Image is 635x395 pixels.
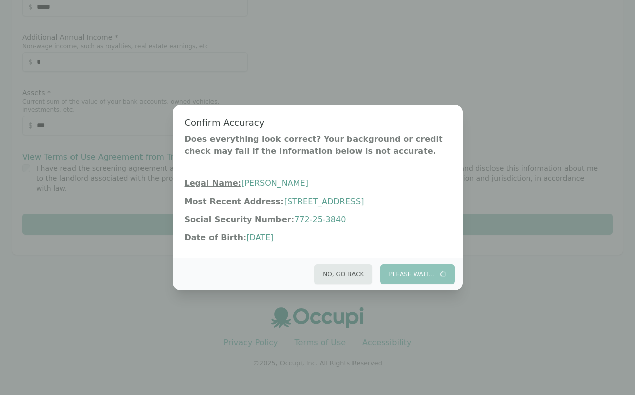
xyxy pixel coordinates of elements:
span: [STREET_ADDRESS] [284,196,364,206]
span: [DATE] [246,233,273,242]
p: Does everything look correct? Your background or credit check may fail if the information below i... [185,133,451,157]
h3: Confirm Accuracy [185,117,451,129]
button: No, Go Back [314,264,372,284]
span: Date of Birth: [185,233,247,242]
span: Legal Name: [185,178,241,188]
span: 772-25-3840 [294,215,346,224]
span: Social Security Number: [185,215,295,224]
span: Most Recent Address: [185,196,284,206]
span: [PERSON_NAME] [241,178,308,188]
